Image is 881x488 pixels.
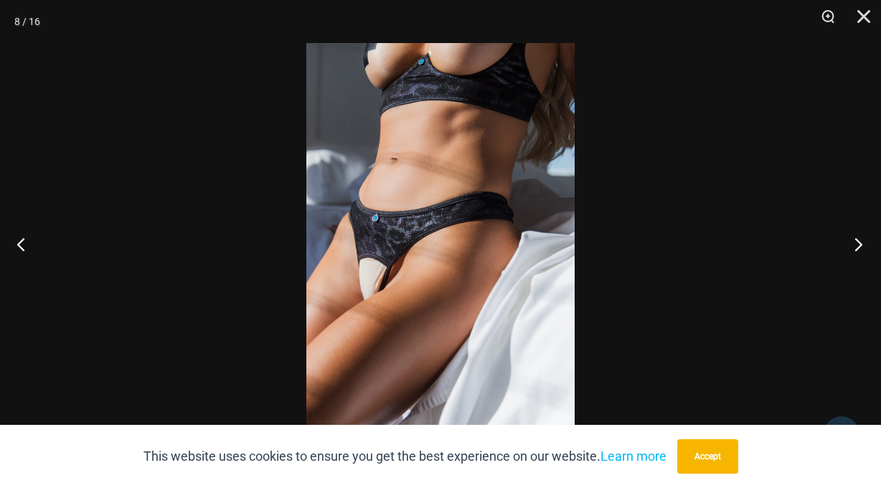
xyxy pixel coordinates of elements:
[677,439,738,474] button: Accept
[827,208,881,280] button: Next
[14,11,40,32] div: 8 / 16
[600,449,666,464] a: Learn more
[306,43,575,445] img: Nights Fall Silver Leopard 1036 Bra 6046 Thong 07
[143,446,666,467] p: This website uses cookies to ensure you get the best experience on our website.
